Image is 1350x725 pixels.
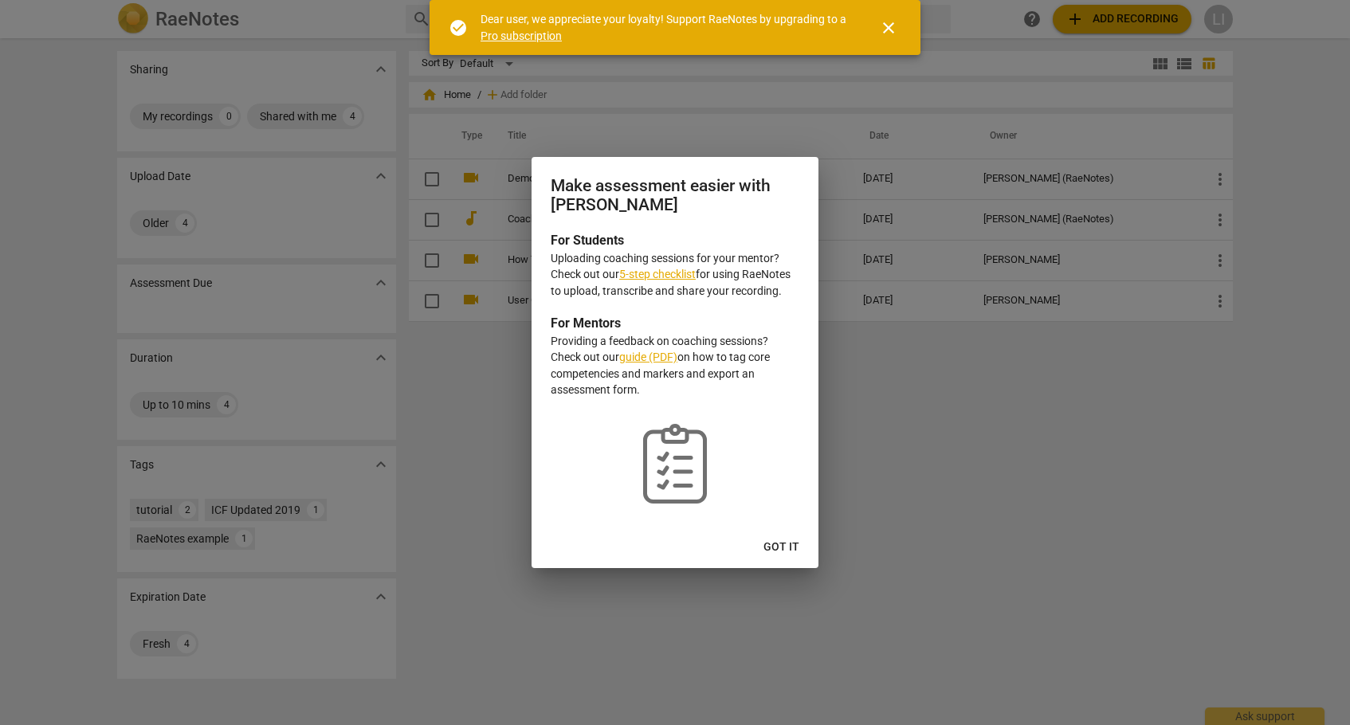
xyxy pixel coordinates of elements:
p: Providing a feedback on coaching sessions? Check out our on how to tag core competencies and mark... [551,333,799,398]
b: For Mentors [551,315,621,331]
a: 5-step checklist [619,268,696,280]
p: Uploading coaching sessions for your mentor? Check out our for using RaeNotes to upload, transcri... [551,250,799,300]
a: Pro subscription [481,29,562,42]
span: close [879,18,898,37]
button: Close [869,9,908,47]
span: check_circle [449,18,468,37]
a: guide (PDF) [619,351,677,363]
b: For Students [551,233,624,248]
h2: Make assessment easier with [PERSON_NAME] [551,176,799,215]
button: Got it [751,533,812,562]
div: Dear user, we appreciate your loyalty! Support RaeNotes by upgrading to a [481,11,850,44]
span: Got it [763,539,799,555]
